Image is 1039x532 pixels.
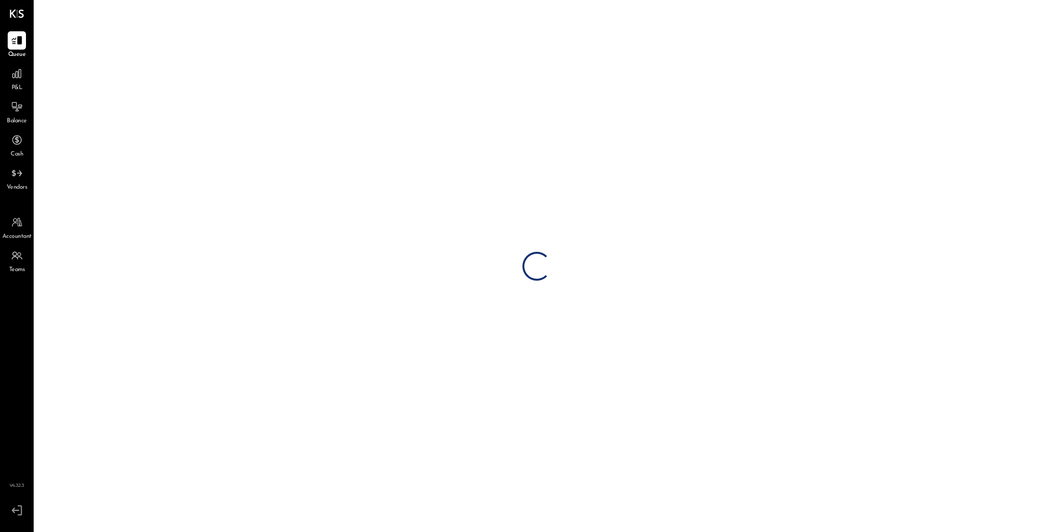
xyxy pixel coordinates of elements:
[0,247,33,274] a: Teams
[12,84,23,92] span: P&L
[0,31,33,59] a: Queue
[7,117,27,126] span: Balance
[2,233,32,241] span: Accountant
[9,266,25,274] span: Teams
[0,98,33,126] a: Balance
[0,213,33,241] a: Accountant
[7,183,27,192] span: Vendors
[8,51,26,59] span: Queue
[0,131,33,159] a: Cash
[0,65,33,92] a: P&L
[0,164,33,192] a: Vendors
[11,150,23,159] span: Cash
